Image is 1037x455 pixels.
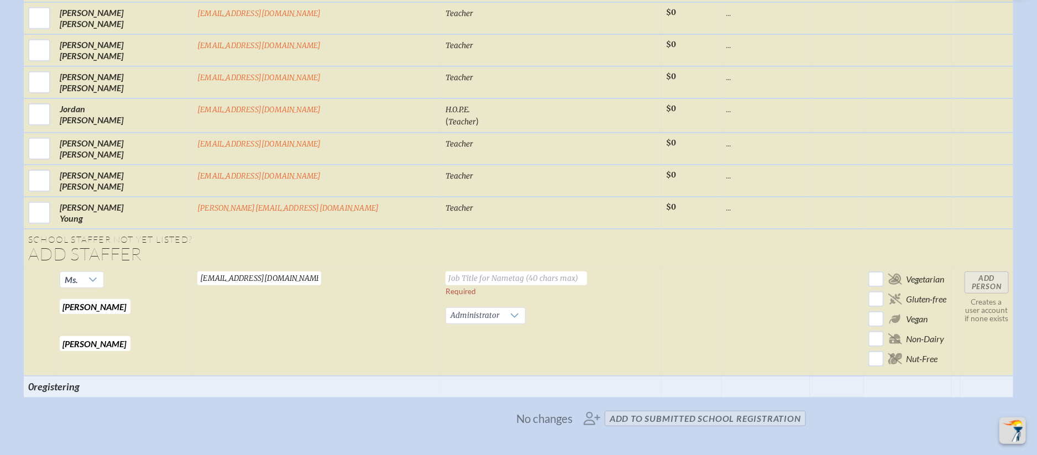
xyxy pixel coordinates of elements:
[197,41,321,50] a: [EMAIL_ADDRESS][DOMAIN_NAME]
[448,117,476,127] span: Teacher
[965,298,1009,323] p: Creates a user account if none exists
[197,171,321,181] a: [EMAIL_ADDRESS][DOMAIN_NAME]
[24,376,193,397] th: 0
[726,39,805,50] p: ...
[476,116,479,126] span: )
[60,299,130,314] input: First Name
[197,73,321,82] a: [EMAIL_ADDRESS][DOMAIN_NAME]
[666,8,676,17] span: $0
[197,9,321,18] a: [EMAIL_ADDRESS][DOMAIN_NAME]
[726,71,805,82] p: ...
[446,308,504,323] span: Administrator
[55,197,193,229] td: [PERSON_NAME] Young
[446,139,473,149] span: Teacher
[726,7,805,18] p: ...
[446,105,470,114] span: H.O.P.E.
[60,272,82,287] span: Ms.
[907,274,945,285] span: Vegetarian
[60,336,130,351] input: Last Name
[197,139,321,149] a: [EMAIL_ADDRESS][DOMAIN_NAME]
[446,287,476,296] label: Required
[55,133,193,165] td: [PERSON_NAME] [PERSON_NAME]
[446,116,448,126] span: (
[446,9,473,18] span: Teacher
[666,202,676,212] span: $0
[55,165,193,197] td: [PERSON_NAME] [PERSON_NAME]
[55,34,193,66] td: [PERSON_NAME] [PERSON_NAME]
[1002,420,1024,442] img: To the top
[55,2,193,34] td: [PERSON_NAME] [PERSON_NAME]
[999,417,1026,444] button: Scroll Top
[907,333,945,344] span: Non-Dairy
[446,203,473,213] span: Teacher
[55,66,193,98] td: [PERSON_NAME] [PERSON_NAME]
[666,40,676,49] span: $0
[197,271,321,285] input: Email
[446,41,473,50] span: Teacher
[666,138,676,148] span: $0
[726,138,805,149] p: ...
[907,313,928,325] span: Vegan
[666,170,676,180] span: $0
[666,104,676,113] span: $0
[446,271,587,285] input: Job Title for Nametag (40 chars max)
[197,105,321,114] a: [EMAIL_ADDRESS][DOMAIN_NAME]
[907,353,938,364] span: Nut-Free
[726,170,805,181] p: ...
[726,202,805,213] p: ...
[55,98,193,133] td: Jordan [PERSON_NAME]
[65,274,78,285] span: Ms.
[516,412,573,425] span: No changes
[197,203,379,213] a: [PERSON_NAME][EMAIL_ADDRESS][DOMAIN_NAME]
[726,103,805,114] p: ...
[907,294,947,305] span: Gluten-free
[34,380,80,393] span: registering
[446,73,473,82] span: Teacher
[446,171,473,181] span: Teacher
[666,72,676,81] span: $0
